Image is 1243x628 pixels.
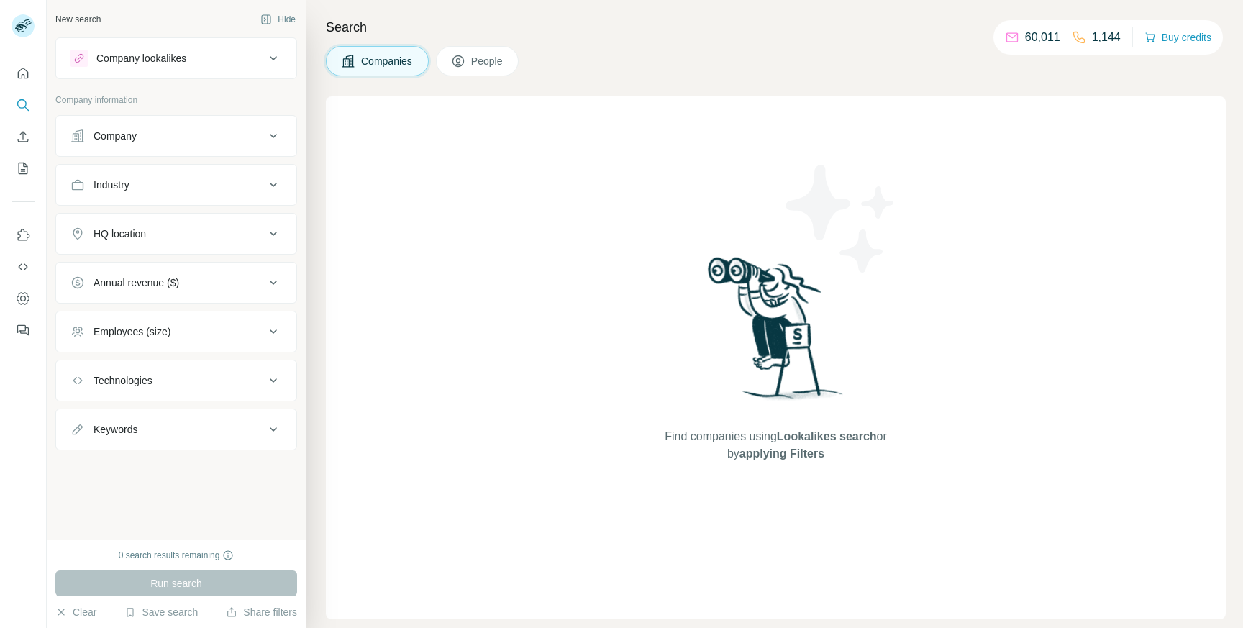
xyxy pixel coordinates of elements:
[56,314,296,349] button: Employees (size)
[1092,29,1121,46] p: 1,144
[94,227,146,241] div: HQ location
[56,41,296,76] button: Company lookalikes
[777,430,877,442] span: Lookalikes search
[94,373,152,388] div: Technologies
[55,13,101,26] div: New search
[94,178,129,192] div: Industry
[12,60,35,86] button: Quick start
[94,129,137,143] div: Company
[701,253,851,414] img: Surfe Illustration - Woman searching with binoculars
[12,254,35,280] button: Use Surfe API
[94,324,170,339] div: Employees (size)
[56,363,296,398] button: Technologies
[660,428,891,463] span: Find companies using or by
[55,605,96,619] button: Clear
[12,92,35,118] button: Search
[12,317,35,343] button: Feedback
[361,54,414,68] span: Companies
[56,168,296,202] button: Industry
[94,422,137,437] div: Keywords
[1025,29,1060,46] p: 60,011
[739,447,824,460] span: applying Filters
[226,605,297,619] button: Share filters
[471,54,504,68] span: People
[56,265,296,300] button: Annual revenue ($)
[1144,27,1211,47] button: Buy credits
[12,155,35,181] button: My lists
[124,605,198,619] button: Save search
[776,154,906,283] img: Surfe Illustration - Stars
[56,412,296,447] button: Keywords
[94,276,179,290] div: Annual revenue ($)
[12,222,35,248] button: Use Surfe on LinkedIn
[55,94,297,106] p: Company information
[12,124,35,150] button: Enrich CSV
[12,286,35,311] button: Dashboard
[326,17,1226,37] h4: Search
[250,9,306,30] button: Hide
[119,549,235,562] div: 0 search results remaining
[96,51,186,65] div: Company lookalikes
[56,119,296,153] button: Company
[56,217,296,251] button: HQ location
